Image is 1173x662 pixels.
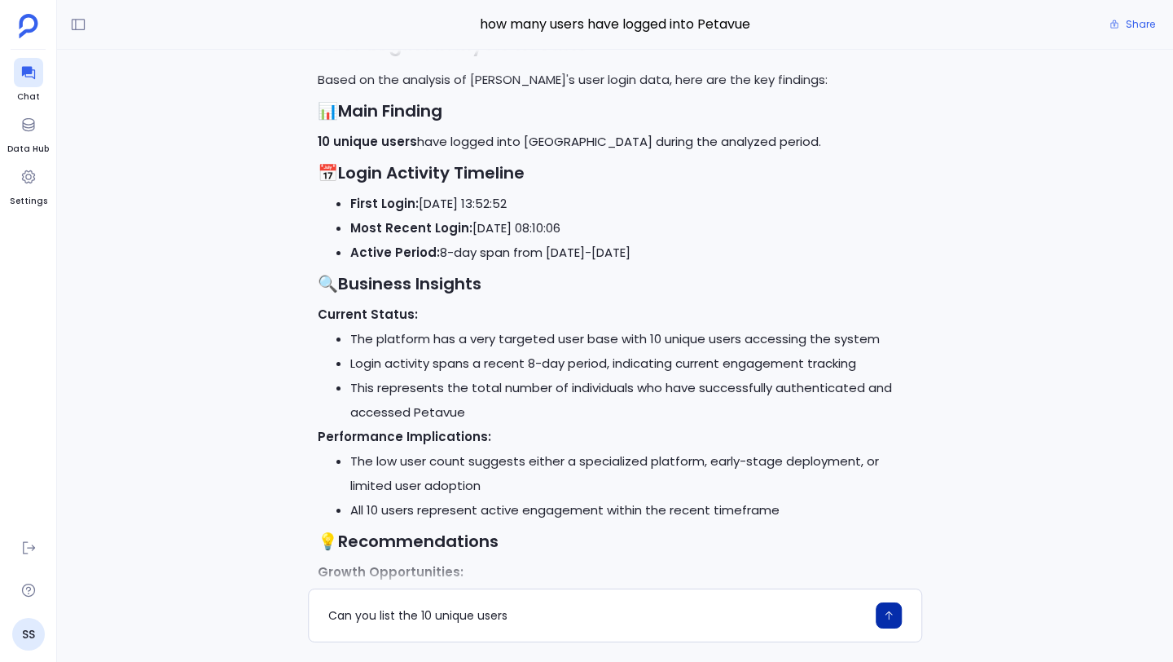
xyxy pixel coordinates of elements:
[7,143,49,156] span: Data Hub
[350,192,912,216] li: [DATE] 13:52:52
[338,272,481,295] strong: Business Insights
[350,351,912,376] li: Login activity spans a recent 8-day period, indicating current engagement tracking
[328,607,866,624] textarea: Can you list the 10 unique users
[318,428,491,445] strong: Performance Implications:
[350,219,472,236] strong: Most Recent Login:
[350,216,912,241] li: [DATE] 08:10:06
[318,306,418,323] strong: Current Status:
[14,58,43,104] a: Chat
[318,161,912,185] h3: 📅
[350,327,912,351] li: The platform has a very targeted user base with 10 unique users accessing the system
[318,99,912,123] h3: 📊
[7,110,49,156] a: Data Hub
[318,271,912,296] h3: 🔍
[1126,18,1155,31] span: Share
[350,241,912,265] li: 8-day span from [DATE]-[DATE]
[338,99,442,122] strong: Main Finding
[350,498,912,523] li: All 10 users represent active engagement within the recent timeframe
[338,530,499,553] strong: Recommendations
[318,529,912,554] h3: 💡
[338,161,525,184] strong: Login Activity Timeline
[350,376,912,425] li: This represents the total number of individuals who have successfully authenticated and accessed ...
[14,90,43,104] span: Chat
[350,244,440,261] strong: Active Period:
[10,162,47,208] a: Settings
[19,14,38,38] img: petavue logo
[318,133,417,150] strong: 10 unique users
[308,14,922,35] span: how many users have logged into Petavue
[10,195,47,208] span: Settings
[318,130,912,154] p: have logged into [GEOGRAPHIC_DATA] during the analyzed period.
[12,618,45,651] a: SS
[350,195,419,212] strong: First Login:
[350,449,912,498] li: The low user count suggests either a specialized platform, early-stage deployment, or limited use...
[1100,13,1165,36] button: Share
